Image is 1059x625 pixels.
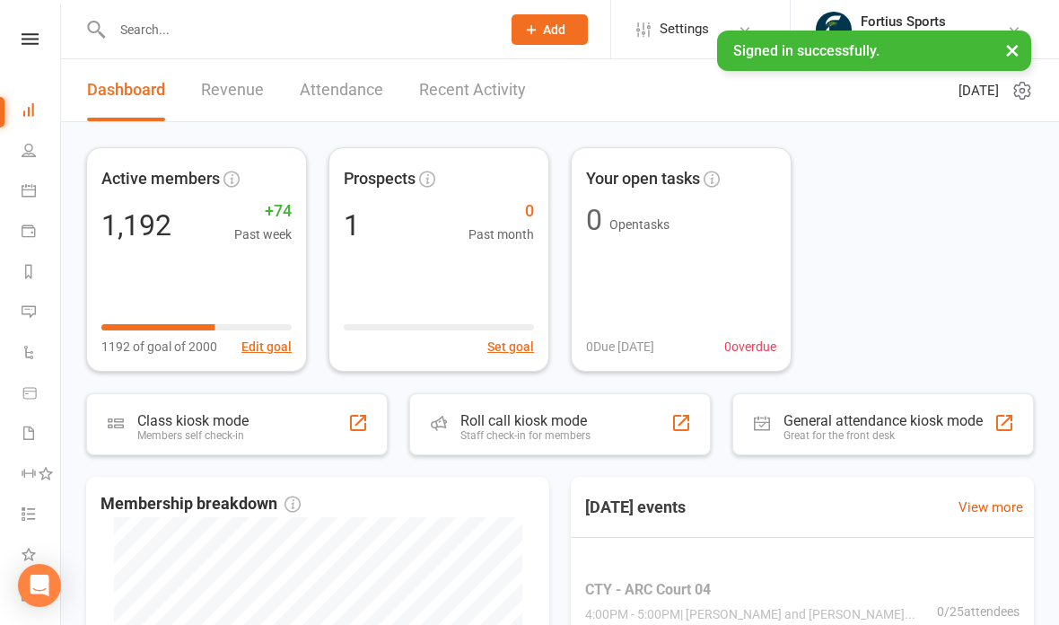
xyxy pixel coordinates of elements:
[101,211,171,240] div: 1,192
[586,337,654,357] span: 0 Due [DATE]
[512,14,588,45] button: Add
[468,224,534,244] span: Past month
[733,42,880,59] span: Signed in successfully.
[586,166,700,192] span: Your open tasks
[958,497,1023,518] a: View more
[101,337,217,357] span: 1192 of goal of 2000
[468,198,534,224] span: 0
[861,30,982,46] div: [GEOGRAPHIC_DATA]
[22,92,62,132] a: Dashboard
[22,132,62,172] a: People
[460,429,591,442] div: Staff check-in for members
[22,213,62,253] a: Payments
[996,31,1028,69] button: ×
[22,172,62,213] a: Calendar
[816,12,852,48] img: thumb_image1743802567.png
[724,337,776,357] span: 0 overdue
[18,564,61,607] div: Open Intercom Messenger
[137,429,249,442] div: Members self check-in
[234,224,292,244] span: Past week
[586,206,602,234] div: 0
[300,59,383,121] a: Attendance
[87,59,165,121] a: Dashboard
[660,9,709,49] span: Settings
[958,80,999,101] span: [DATE]
[201,59,264,121] a: Revenue
[241,337,292,357] button: Edit goal
[22,536,62,577] a: What's New
[344,166,416,192] span: Prospects
[571,491,700,524] h3: [DATE] events
[783,429,983,442] div: Great for the front desk
[861,13,982,30] div: Fortius Sports
[460,412,591,429] div: Roll call kiosk mode
[783,412,983,429] div: General attendance kiosk mode
[234,198,292,224] span: +74
[344,211,360,240] div: 1
[419,59,526,121] a: Recent Activity
[22,253,62,294] a: Reports
[609,217,670,232] span: Open tasks
[937,601,1020,621] span: 0 / 25 attendees
[487,337,534,357] button: Set goal
[585,577,937,601] span: CTY - ARC Court 04
[101,166,220,192] span: Active members
[137,412,249,429] div: Class kiosk mode
[101,491,301,517] span: Membership breakdown
[22,374,62,415] a: Product Sales
[543,22,565,37] span: Add
[107,17,488,42] input: Search...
